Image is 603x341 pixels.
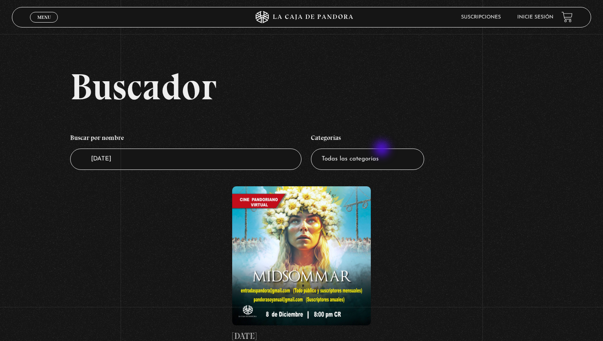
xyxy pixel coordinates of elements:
span: Menu [37,15,51,20]
h4: Buscar por nombre [70,130,301,149]
h2: Buscador [70,68,591,105]
h4: Categorías [311,130,424,149]
a: View your shopping cart [562,11,573,23]
a: Suscripciones [461,15,501,20]
span: Cerrar [34,21,54,27]
a: Inicie sesión [517,15,553,20]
